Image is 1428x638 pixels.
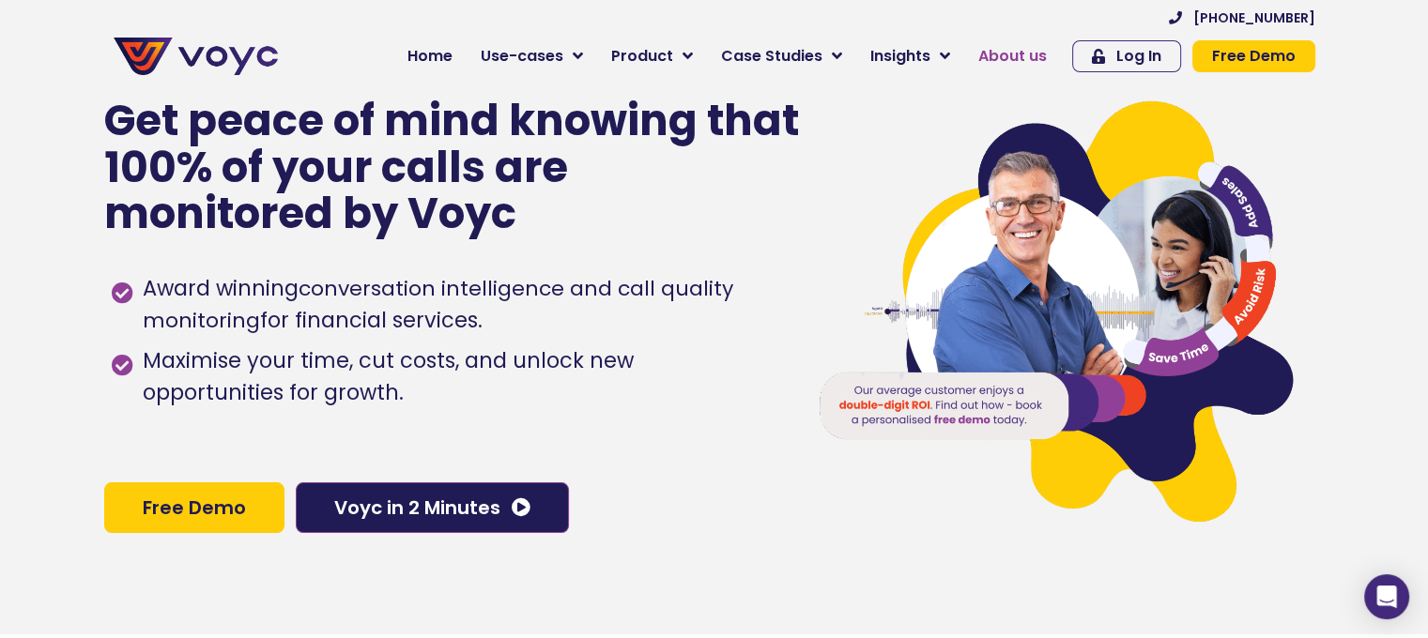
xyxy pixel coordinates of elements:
[138,345,779,409] span: Maximise your time, cut costs, and unlock new opportunities for growth.
[1116,49,1161,64] span: Log In
[1193,11,1315,24] span: [PHONE_NUMBER]
[104,98,802,237] p: Get peace of mind knowing that 100% of your calls are monitored by Voyc
[611,45,673,68] span: Product
[481,45,563,68] span: Use-cases
[721,45,822,68] span: Case Studies
[104,482,284,533] a: Free Demo
[114,38,278,75] img: voyc-full-logo
[870,45,930,68] span: Insights
[1169,11,1315,24] a: [PHONE_NUMBER]
[334,498,500,517] span: Voyc in 2 Minutes
[1364,574,1409,619] div: Open Intercom Messenger
[978,45,1047,68] span: About us
[1192,40,1315,72] a: Free Demo
[964,38,1061,75] a: About us
[1072,40,1181,72] a: Log In
[249,75,296,97] span: Phone
[143,498,246,517] span: Free Demo
[249,152,313,174] span: Job title
[393,38,467,75] a: Home
[1212,49,1296,64] span: Free Demo
[407,45,453,68] span: Home
[467,38,597,75] a: Use-cases
[387,390,475,409] a: Privacy Policy
[143,274,733,335] h1: conversation intelligence and call quality monitoring
[707,38,856,75] a: Case Studies
[597,38,707,75] a: Product
[856,38,964,75] a: Insights
[138,273,779,337] span: Award winning for financial services.
[296,482,569,533] a: Voyc in 2 Minutes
